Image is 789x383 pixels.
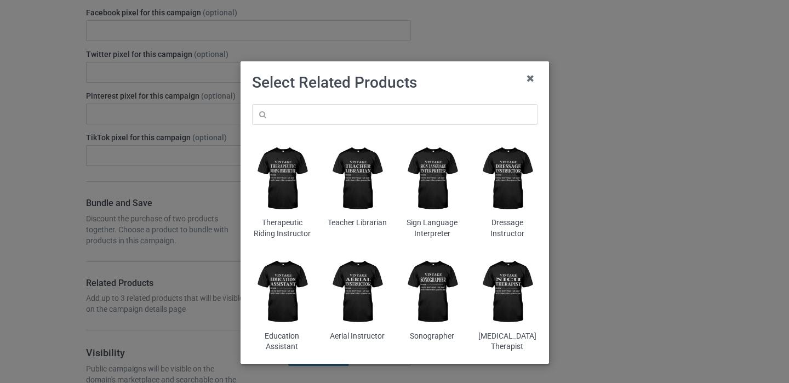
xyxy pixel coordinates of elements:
[252,331,312,352] div: Education Assistant
[327,218,387,228] div: Teacher Librarian
[477,218,537,239] div: Dressage Instructor
[252,73,538,93] h1: Select Related Products
[252,218,312,239] div: Therapeutic Riding Instructor
[327,331,387,342] div: Aerial Instructor
[402,331,462,342] div: Sonographer
[402,218,462,239] div: Sign Language Interpreter
[477,331,537,352] div: [MEDICAL_DATA] Therapist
